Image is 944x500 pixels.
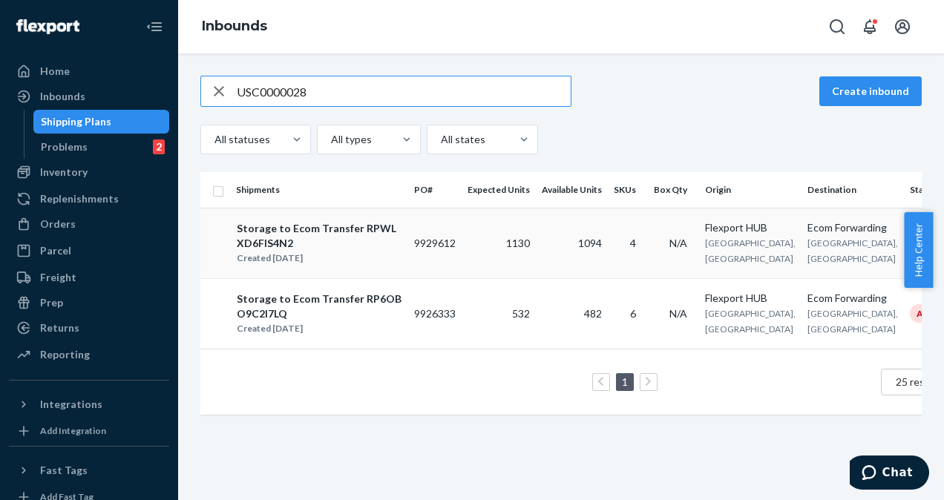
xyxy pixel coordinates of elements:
div: Freight [40,270,76,285]
div: Integrations [40,397,102,412]
div: Orders [40,217,76,231]
div: Problems [41,139,88,154]
a: Home [9,59,169,83]
button: Create inbound [819,76,922,106]
div: Created [DATE] [237,321,401,336]
div: Home [40,64,70,79]
div: Replenishments [40,191,119,206]
ol: breadcrumbs [190,5,279,48]
a: Replenishments [9,187,169,211]
a: Parcel [9,239,169,263]
a: Inbounds [9,85,169,108]
iframe: Abre un widget desde donde se puede chatear con uno de los agentes [850,455,929,493]
a: Prep [9,291,169,315]
div: Created [DATE] [237,251,401,266]
span: 6 [630,307,636,320]
div: Parcel [40,243,71,258]
input: All types [330,132,331,147]
span: N/A [669,237,687,249]
span: 1130 [506,237,530,249]
span: 1094 [578,237,602,249]
a: Reporting [9,343,169,366]
a: Inbounds [202,18,267,34]
th: Box Qty [648,172,699,208]
button: Integrations [9,392,169,416]
div: Inventory [40,165,88,180]
td: 9926333 [408,278,462,349]
span: 532 [512,307,530,320]
input: All states [439,132,441,147]
button: Open notifications [855,12,885,42]
div: Flexport HUB [705,220,796,235]
div: Reporting [40,347,90,362]
input: Search inbounds by name, destination, msku... [237,76,571,106]
span: [GEOGRAPHIC_DATA], [GEOGRAPHIC_DATA] [705,237,796,264]
th: Origin [699,172,802,208]
button: Open account menu [888,12,917,42]
a: Inventory [9,160,169,184]
span: 4 [630,237,636,249]
span: [GEOGRAPHIC_DATA], [GEOGRAPHIC_DATA] [705,308,796,335]
div: Inbounds [40,89,85,104]
a: Add Integration [9,422,169,440]
div: Flexport HUB [705,291,796,306]
a: Returns [9,316,169,340]
td: 9929612 [408,208,462,278]
span: [GEOGRAPHIC_DATA], [GEOGRAPHIC_DATA] [807,237,898,264]
a: Shipping Plans [33,110,170,134]
div: Ecom Forwarding [807,291,898,306]
a: Problems2 [33,135,170,159]
input: All statuses [213,132,214,147]
span: N/A [669,307,687,320]
div: Shipping Plans [41,114,111,129]
div: Ecom Forwarding [807,220,898,235]
button: Open Search Box [822,12,852,42]
a: Page 1 is your current page [619,375,631,388]
div: Storage to Ecom Transfer RP6OBO9C2I7LQ [237,292,401,321]
button: Help Center [904,212,933,288]
span: [GEOGRAPHIC_DATA], [GEOGRAPHIC_DATA] [807,308,898,335]
th: Available Units [536,172,608,208]
span: 482 [584,307,602,320]
th: Destination [802,172,904,208]
th: Expected Units [462,172,536,208]
button: Close Navigation [140,12,169,42]
div: Add Integration [40,424,106,437]
div: Fast Tags [40,463,88,478]
div: 2 [153,139,165,154]
th: Shipments [230,172,408,208]
div: Storage to Ecom Transfer RPWLXD6FIS4N2 [237,221,401,251]
img: Flexport logo [16,19,79,34]
div: Returns [40,320,79,335]
th: SKUs [608,172,648,208]
th: PO# [408,172,462,208]
a: Orders [9,212,169,236]
button: Fast Tags [9,458,169,482]
div: Prep [40,295,63,310]
a: Freight [9,266,169,289]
